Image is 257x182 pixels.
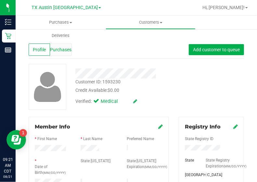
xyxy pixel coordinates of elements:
span: $0.00 [108,88,119,93]
p: 09:21 AM CDT [3,157,13,174]
span: Add customer to queue [193,47,240,52]
a: Customers [106,16,196,29]
iframe: Resource center [6,130,26,150]
inline-svg: Reports [5,47,11,53]
label: State Registry ID [185,136,213,142]
span: Hi, [PERSON_NAME]! [202,5,245,10]
div: [GEOGRAPHIC_DATA] [180,172,201,178]
a: Purchases [16,16,106,29]
label: Preferred Name [127,136,154,142]
label: Last Name [83,136,102,142]
span: TX Austin [GEOGRAPHIC_DATA] [32,5,98,10]
inline-svg: Retail [5,33,11,39]
label: State [US_STATE] Expiration [127,158,163,170]
span: Medical [101,98,127,105]
div: State [180,157,201,163]
a: Deliveries [16,29,106,42]
span: Registry Info [185,124,221,130]
span: (MM/DD/YYYY) [145,165,167,169]
span: Purchases [16,19,106,25]
span: (MM/DD/YYYY) [224,164,246,168]
label: Date of Birth [35,164,71,176]
img: user-icon.png [31,70,65,103]
span: Profile [33,46,46,53]
span: Customers [106,19,195,25]
label: First Name [37,136,57,142]
span: Deliveries [43,33,78,39]
label: State [US_STATE] [81,158,110,164]
div: Credit Available: [75,87,178,94]
div: Verified: [75,98,137,105]
p: 08/21 [3,174,13,179]
button: Add customer to queue [189,44,244,55]
label: State Registry Expiration [206,157,238,169]
span: (MM/DD/YYYY) [43,171,66,175]
div: Customer ID: 1593230 [75,79,121,85]
inline-svg: Inventory [5,19,11,25]
span: Purchases [50,46,71,53]
iframe: Resource center unread badge [19,129,27,137]
span: Member Info [35,124,70,130]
